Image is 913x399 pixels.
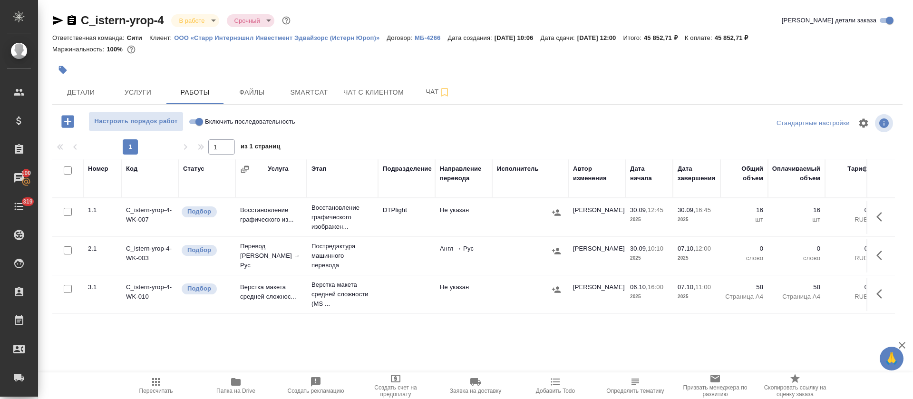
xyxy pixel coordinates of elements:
div: Исполнитель [497,164,539,174]
p: Клиент: [149,34,174,41]
p: 30.09, [630,206,648,214]
p: 45 852,71 ₽ [644,34,685,41]
button: Скопировать ссылку на оценку заказа [755,372,835,399]
div: 1.1 [88,205,117,215]
p: 30.09, [630,245,648,252]
div: Этап [311,164,326,174]
button: Здесь прячутся важные кнопки [871,282,894,305]
span: Услуги [115,87,161,98]
td: C_istern-yrop-4-WK-003 [121,239,178,272]
p: 0 [773,244,820,253]
div: Можно подбирать исполнителей [181,205,231,218]
span: [PERSON_NAME] детали заказа [782,16,876,25]
span: Файлы [229,87,275,98]
div: Оплачиваемый объем [772,164,820,183]
div: В работе [171,14,219,27]
button: Скопировать ссылку для ЯМессенджера [52,15,64,26]
p: шт [725,215,763,224]
td: Перевод [PERSON_NAME] → Рус [235,237,307,275]
div: Подразделение [383,164,432,174]
p: 2025 [678,253,716,263]
div: split button [774,116,852,131]
p: 45 852,71 ₽ [715,34,756,41]
button: Назначить [549,244,563,258]
p: 0 [830,205,868,215]
span: Создать счет на предоплату [361,384,430,398]
p: Ответственная команда: [52,34,127,41]
p: 16:00 [648,283,663,291]
span: Детали [58,87,104,98]
button: В работе [176,17,207,25]
span: Настроить порядок работ [94,116,178,127]
p: 100% [107,46,125,53]
span: Заявка на доставку [450,388,501,394]
p: Страница А4 [773,292,820,302]
button: Добавить тэг [52,59,73,80]
span: Определить тематику [606,388,664,394]
button: Назначить [549,205,563,220]
p: Итого: [623,34,643,41]
div: Дата завершения [678,164,716,183]
button: Срочный [232,17,263,25]
button: Здесь прячутся важные кнопки [871,244,894,267]
button: 0.00 RUB; [125,43,137,56]
span: Пересчитать [139,388,173,394]
a: ООО «Старр Интернэшнл Инвестмент Эдвайзорс (Истерн Юроп)» [174,33,387,41]
p: 12:00 [695,245,711,252]
p: 16:45 [695,206,711,214]
p: RUB [830,215,868,224]
button: Заявка на доставку [436,372,515,399]
p: Подбор [187,245,211,255]
p: Постредактура машинного перевода [311,242,373,270]
td: [PERSON_NAME] [568,278,625,311]
p: Верстка макета средней сложности (MS ... [311,280,373,309]
span: Создать рекламацию [288,388,344,394]
span: Включить последовательность [205,117,295,127]
p: 16 [773,205,820,215]
span: Добавить Todo [536,388,575,394]
p: К оплате: [685,34,715,41]
p: Дата создания: [447,34,494,41]
div: Направление перевода [440,164,487,183]
p: 0 [830,244,868,253]
div: 3.1 [88,282,117,292]
p: 30.09, [678,206,695,214]
span: Работы [172,87,218,98]
button: Доп статусы указывают на важность/срочность заказа [280,14,292,27]
div: Тариф [847,164,868,174]
button: Определить тематику [595,372,675,399]
td: C_istern-yrop-4-WK-010 [121,278,178,311]
p: МБ-4266 [415,34,447,41]
p: 58 [725,282,763,292]
span: Чат [415,86,461,98]
p: 2025 [678,215,716,224]
p: RUB [830,253,868,263]
span: из 1 страниц [241,141,281,155]
span: 🙏 [884,349,900,369]
p: Подбор [187,207,211,216]
p: 10:10 [648,245,663,252]
div: 2.1 [88,244,117,253]
div: Можно подбирать исполнителей [181,282,231,295]
div: Дата начала [630,164,668,183]
p: Страница А4 [725,292,763,302]
span: Smartcat [286,87,332,98]
button: Папка на Drive [196,372,276,399]
td: Восстановление графического из... [235,201,307,234]
span: 100 [16,168,37,178]
span: Скопировать ссылку на оценку заказа [761,384,829,398]
p: 12:45 [648,206,663,214]
p: 16 [725,205,763,215]
p: 58 [773,282,820,292]
span: Настроить таблицу [852,112,875,135]
span: 319 [17,197,39,206]
a: 100 [2,166,36,190]
svg: Подписаться [439,87,450,98]
button: Пересчитать [116,372,196,399]
button: Настроить порядок работ [88,112,184,131]
span: Чат с клиентом [343,87,404,98]
p: 06.10, [630,283,648,291]
td: Верстка макета средней сложнос... [235,278,307,311]
p: 07.10, [678,283,695,291]
div: Автор изменения [573,164,621,183]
